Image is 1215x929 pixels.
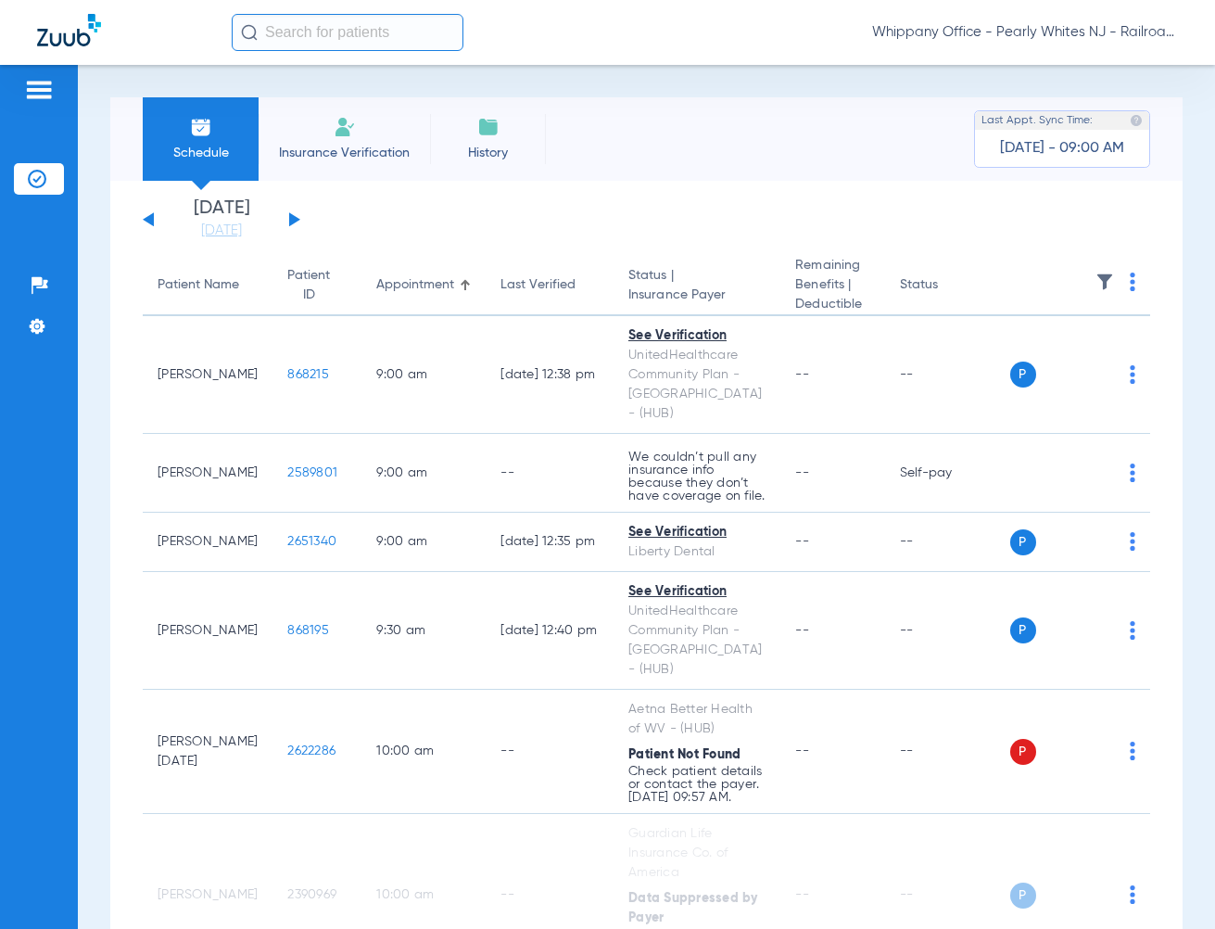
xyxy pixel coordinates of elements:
th: Status [885,256,1010,316]
p: Check patient details or contact the payer. [DATE] 09:57 AM. [628,765,766,804]
span: -- [795,744,809,757]
img: group-dot-blue.svg [1130,464,1135,482]
td: 10:00 AM [361,690,486,814]
div: Aetna Better Health of WV - (HUB) [628,700,766,739]
div: Appointment [376,275,471,295]
img: hamburger-icon [24,79,54,101]
td: -- [885,513,1010,572]
div: Last Verified [500,275,599,295]
div: Last Verified [500,275,576,295]
span: 2390969 [287,888,336,901]
img: Zuub Logo [37,14,101,46]
td: 9:00 AM [361,316,486,434]
div: Patient ID [287,266,330,305]
td: [PERSON_NAME] [143,316,272,434]
span: P [1010,883,1036,909]
td: -- [885,316,1010,434]
td: 9:30 AM [361,572,486,690]
img: group-dot-blue.svg [1130,532,1135,551]
img: group-dot-blue.svg [1130,273,1135,291]
td: [PERSON_NAME] [143,572,272,690]
td: -- [486,690,614,814]
a: [DATE] [166,222,277,240]
td: -- [885,572,1010,690]
img: last sync help info [1130,114,1143,127]
td: [DATE] 12:35 PM [486,513,614,572]
th: Remaining Benefits | [780,256,884,316]
span: 2622286 [287,744,335,757]
div: Guardian Life Insurance Co. of America [628,824,766,883]
span: Schedule [157,144,245,162]
div: Appointment [376,275,454,295]
div: Patient ID [287,266,347,305]
div: UnitedHealthcare Community Plan - [GEOGRAPHIC_DATA] - (HUB) [628,602,766,680]
td: [DATE] 12:40 PM [486,572,614,690]
img: Schedule [190,116,212,138]
div: See Verification [628,523,766,542]
div: Liberty Dental [628,542,766,562]
p: We couldn’t pull any insurance info because they don’t have coverage on file. [628,451,766,503]
span: Whippany Office - Pearly Whites NJ - Railroad Plaza Dental Associates Spec LLC - [GEOGRAPHIC_DATA... [872,23,1178,42]
img: History [477,116,500,138]
span: History [444,144,532,162]
img: group-dot-blue.svg [1130,742,1135,760]
div: See Verification [628,582,766,602]
td: Self-pay [885,434,1010,513]
img: Manual Insurance Verification [334,116,356,138]
span: -- [795,466,809,479]
span: [DATE] - 09:00 AM [1000,139,1124,158]
span: 868195 [287,624,329,637]
td: 9:00 AM [361,513,486,572]
span: P [1010,617,1036,643]
span: Insurance Payer [628,286,766,305]
span: -- [795,368,809,381]
div: UnitedHealthcare Community Plan - [GEOGRAPHIC_DATA] - (HUB) [628,346,766,424]
span: -- [795,888,809,901]
span: Insurance Verification [272,144,416,162]
span: P [1010,739,1036,765]
td: [PERSON_NAME][DATE] [143,690,272,814]
td: -- [885,690,1010,814]
td: [PERSON_NAME] [143,434,272,513]
span: Data Suppressed by Payer [628,892,758,924]
span: 2589801 [287,466,337,479]
div: Patient Name [158,275,239,295]
span: 868215 [287,368,329,381]
span: -- [795,535,809,548]
span: Patient Not Found [628,748,740,761]
img: filter.svg [1095,273,1114,291]
span: 2651340 [287,535,336,548]
iframe: Chat Widget [1122,840,1215,929]
span: Deductible [795,295,869,314]
span: P [1010,362,1036,388]
div: See Verification [628,326,766,346]
span: -- [795,624,809,637]
span: P [1010,529,1036,555]
span: Last Appt. Sync Time: [981,111,1093,130]
li: [DATE] [166,199,277,240]
td: 9:00 AM [361,434,486,513]
td: -- [486,434,614,513]
input: Search for patients [232,14,463,51]
img: group-dot-blue.svg [1130,365,1135,384]
td: [DATE] 12:38 PM [486,316,614,434]
img: Search Icon [241,24,258,41]
td: [PERSON_NAME] [143,513,272,572]
div: Patient Name [158,275,258,295]
th: Status | [614,256,780,316]
img: group-dot-blue.svg [1130,621,1135,640]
